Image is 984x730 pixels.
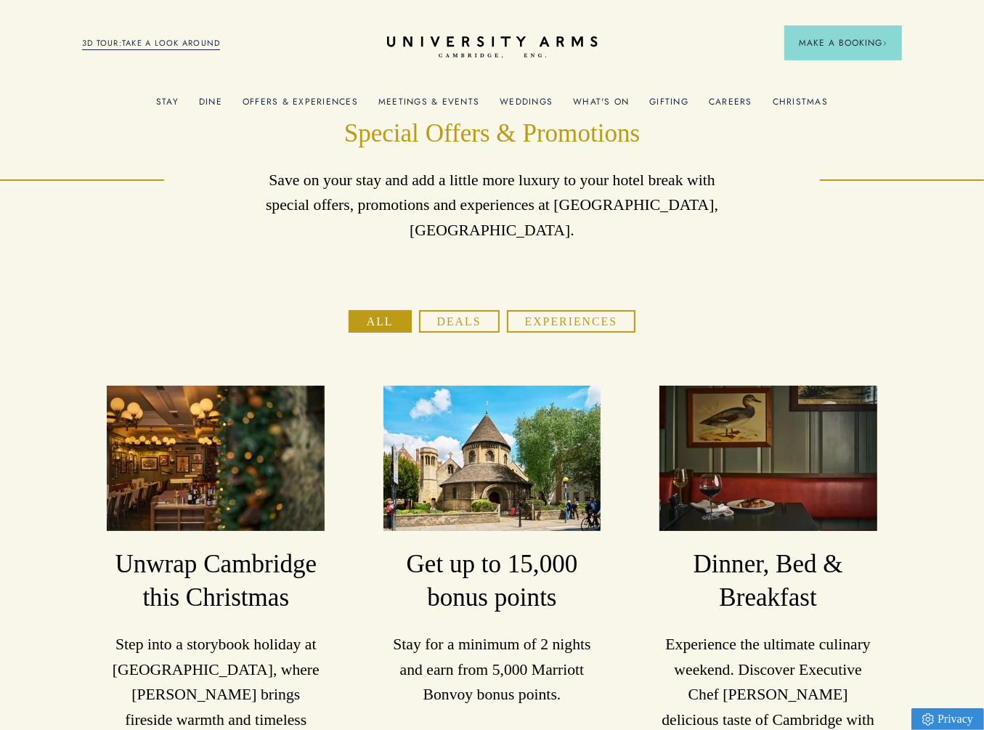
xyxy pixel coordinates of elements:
a: Offers & Experiences [243,97,358,115]
a: Home [387,36,598,59]
h1: Special Offers & Promotions [246,117,739,151]
a: Gifting [649,97,688,115]
a: Stay [156,97,179,115]
a: Weddings [500,97,553,115]
h3: Unwrap Cambridge this Christmas [107,548,325,615]
a: Christmas [773,97,828,115]
h3: Get up to 15,000 bonus points [383,548,601,615]
a: Dine [199,97,222,115]
p: Stay for a minimum of 2 nights and earn from 5,000 Marriott Bonvoy bonus points. [383,632,601,707]
img: image-a169143ac3192f8fe22129d7686b8569f7c1e8bc-2500x1667-jpg [383,386,601,531]
img: Privacy [922,713,934,726]
button: Deals [419,310,500,333]
img: image-a84cd6be42fa7fc105742933f10646be5f14c709-3000x2000-jpg [659,386,877,531]
button: Experiences [507,310,636,333]
span: Make a Booking [799,36,887,49]
a: Meetings & Events [378,97,479,115]
img: Arrow icon [882,41,887,46]
p: Save on your stay and add a little more luxury to your hotel break with special offers, promotion... [246,168,739,243]
a: What's On [573,97,629,115]
button: All [349,310,412,333]
button: Make a BookingArrow icon [784,25,902,60]
img: image-8c003cf989d0ef1515925c9ae6c58a0350393050-2500x1667-jpg [107,386,325,531]
a: Careers [709,97,752,115]
a: 3D TOUR:TAKE A LOOK AROUND [82,37,221,50]
a: Privacy [911,708,984,730]
h3: Dinner, Bed & Breakfast [659,548,877,615]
